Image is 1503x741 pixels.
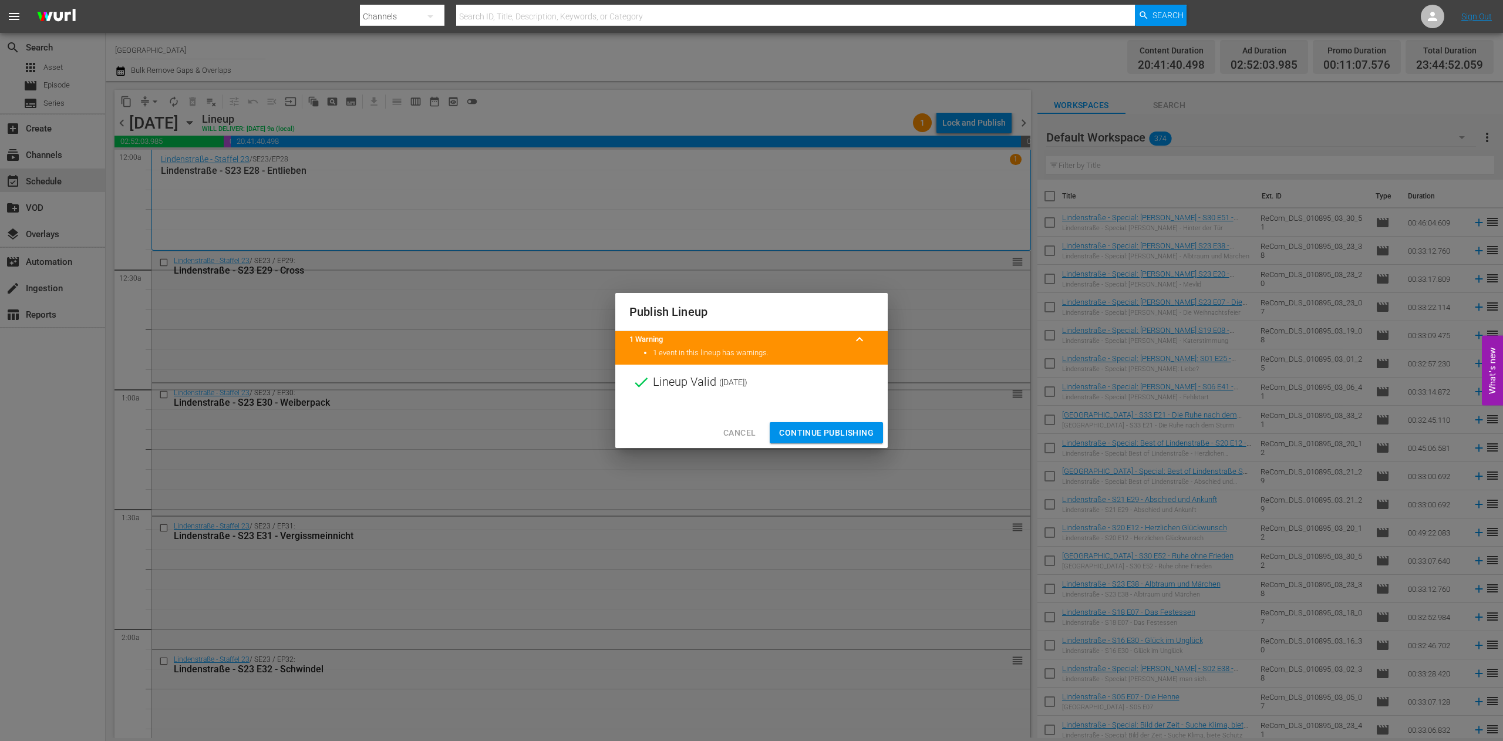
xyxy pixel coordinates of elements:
[653,348,874,359] li: 1 event in this lineup has warnings.
[770,422,883,444] button: Continue Publishing
[1152,5,1184,26] span: Search
[719,373,747,391] span: ( [DATE] )
[1461,12,1492,21] a: Sign Out
[723,426,756,440] span: Cancel
[852,332,867,346] span: keyboard_arrow_up
[28,3,85,31] img: ans4CAIJ8jUAAAAAAAAAAAAAAAAAAAAAAAAgQb4GAAAAAAAAAAAAAAAAAAAAAAAAJMjXAAAAAAAAAAAAAAAAAAAAAAAAgAT5G...
[714,422,765,444] button: Cancel
[779,426,874,440] span: Continue Publishing
[7,9,21,23] span: menu
[615,365,888,400] div: Lineup Valid
[845,325,874,353] button: keyboard_arrow_up
[629,302,874,321] h2: Publish Lineup
[629,334,845,345] title: 1 Warning
[1482,336,1503,406] button: Open Feedback Widget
